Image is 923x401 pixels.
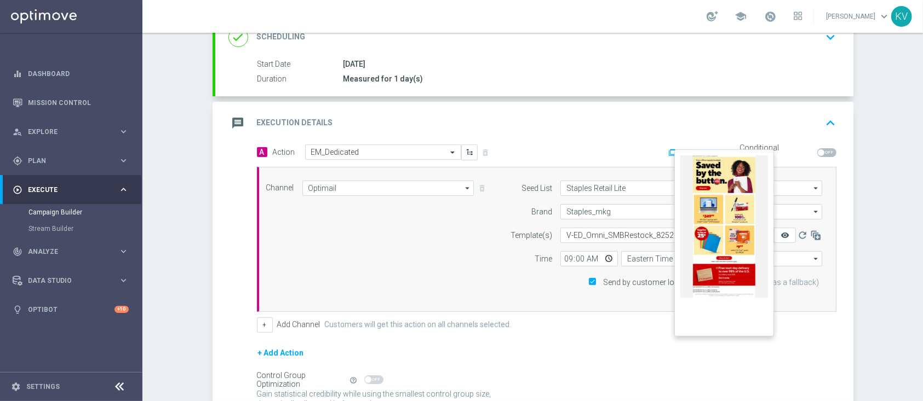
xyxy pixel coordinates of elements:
[13,276,118,286] div: Data Studio
[13,185,118,195] div: Execute
[12,247,129,256] button: track_changes Analyze keyboard_arrow_right
[13,295,129,324] div: Optibot
[228,27,840,48] div: done Scheduling keyboard_arrow_down
[28,248,118,255] span: Analyze
[599,277,819,287] label: Send by customer local time zone
[277,320,320,329] label: Add Channel
[325,320,512,329] label: Customers will get this action on all channels selected.
[822,27,840,48] button: keyboard_arrow_down
[305,144,461,160] ng-select: EM_Dedicated
[28,208,114,217] a: Campaign Builder
[560,228,774,243] ng-select: V-ED_Omni_SMBRestock_8252025
[118,184,129,195] i: keyboard_arrow_right
[12,127,129,136] button: person_search Explore keyboard_arrow_right
[257,147,267,157] span: A
[28,129,118,135] span: Explore
[531,207,552,217] label: Brand
[13,69,22,79] i: equalizer
[114,306,129,313] div: +10
[878,10,890,22] span: keyboard_arrow_down
[13,127,22,137] i: person_search
[28,224,114,233] a: Stream Builder
[350,376,358,384] i: help_outline
[28,187,118,193] span: Execute
[26,383,60,390] a: Settings
[462,181,473,195] i: arrow_drop_down
[13,156,22,166] i: gps_fixed
[781,231,789,240] i: remove_red_eye
[257,346,305,360] button: + Add Action
[257,74,343,84] label: Duration
[257,118,333,128] h2: Execution Details
[28,158,118,164] span: Plan
[343,59,832,69] div: [DATE]
[28,59,129,88] a: Dashboard
[13,127,118,137] div: Explore
[28,295,114,324] a: Optibot
[118,126,129,137] i: keyboard_arrow_right
[740,143,813,162] label: Conditional Execution
[12,69,129,78] button: equalizer Dashboard
[28,88,129,117] a: Mission Control
[349,374,364,386] button: help_outline
[823,29,839,45] i: keyboard_arrow_down
[28,220,141,237] div: Stream Builder
[560,204,822,219] input: Select
[822,113,840,133] button: keyboard_arrow_up
[13,59,129,88] div: Dashboard
[511,231,552,240] label: Template(s)
[228,113,248,133] i: message
[823,115,839,131] i: keyboard_arrow_up
[560,181,822,196] input: Optional
[680,155,768,330] img: 35915.jpeg
[825,8,891,25] a: [PERSON_NAME]keyboard_arrow_down
[257,317,273,333] button: +
[774,228,796,243] button: remove_red_eye
[811,205,822,219] i: arrow_drop_down
[13,305,22,315] i: lightbulb
[13,247,118,257] div: Analyze
[811,252,822,266] i: arrow_drop_down
[13,247,22,257] i: track_changes
[796,228,809,243] button: refresh
[343,73,832,84] div: Measured for 1 day(s)
[257,60,343,69] label: Start Date
[266,183,294,193] label: Channel
[797,230,808,241] i: refresh
[12,98,129,107] button: Mission Control
[273,148,295,157] label: Action
[535,254,552,264] label: Time
[257,32,306,42] h2: Scheduling
[12,305,129,314] button: lightbulb Optibot +10
[735,10,747,22] span: school
[621,251,822,266] input: Select time zone
[228,113,840,133] div: message Execution Details keyboard_arrow_up
[12,156,129,165] button: gps_fixed Plan keyboard_arrow_right
[11,382,21,392] i: settings
[257,371,349,390] div: Control Group Optimization
[13,88,129,117] div: Mission Control
[118,246,129,257] i: keyboard_arrow_right
[13,185,22,195] i: play_circle_outline
[668,147,729,159] button: Add Promotion
[12,185,129,194] button: play_circle_outline Execute keyboard_arrow_right
[891,6,912,27] div: KV
[28,204,141,220] div: Campaign Builder
[12,276,129,285] button: Data Studio keyboard_arrow_right
[118,275,129,286] i: keyboard_arrow_right
[521,184,552,193] label: Seed List
[228,27,248,47] i: done
[28,277,118,284] span: Data Studio
[13,156,118,166] div: Plan
[811,181,822,195] i: arrow_drop_down
[118,155,129,166] i: keyboard_arrow_right
[302,181,474,196] input: Select channel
